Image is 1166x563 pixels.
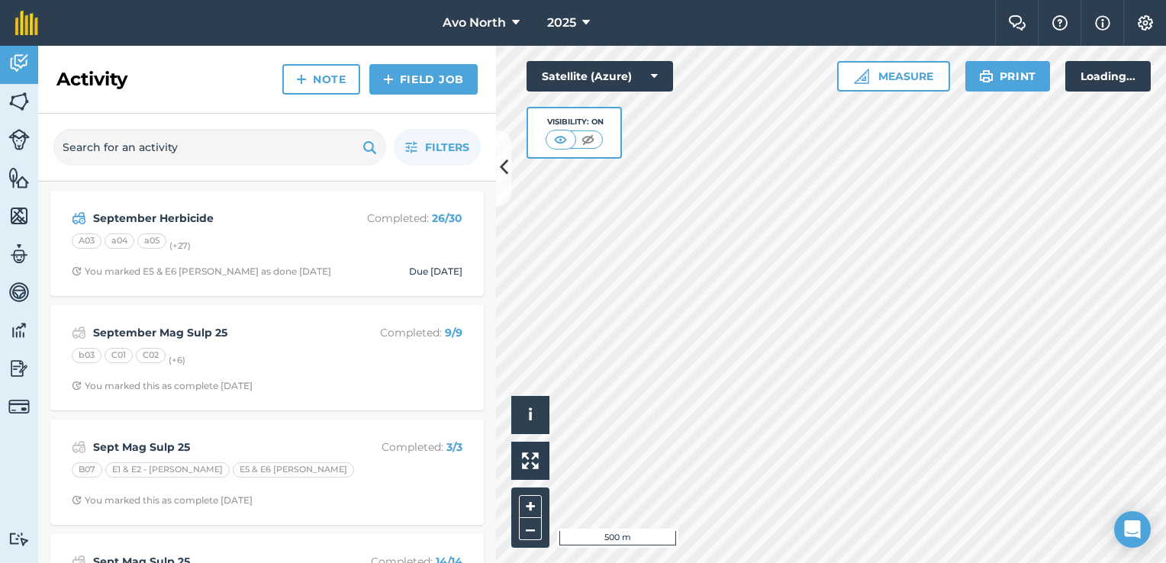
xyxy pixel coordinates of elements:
[8,90,30,113] img: svg+xml;base64,PHN2ZyB4bWxucz0iaHR0cDovL3d3dy53My5vcmcvMjAwMC9zdmciIHdpZHRoPSI1NiIgaGVpZ2h0PSI2MC...
[383,70,394,88] img: svg+xml;base64,PHN2ZyB4bWxucz0iaHR0cDovL3d3dy53My5vcmcvMjAwMC9zdmciIHdpZHRoPSIxNCIgaGVpZ2h0PSIyNC...
[519,518,542,540] button: –
[72,381,82,391] img: Clock with arrow pointing clockwise
[105,462,230,478] div: E1 & E2 - [PERSON_NAME]
[53,129,386,166] input: Search for an activity
[60,200,475,287] a: September HerbicideCompleted: 26/30A03a04a05(+27)Clock with arrow pointing clockwiseYou marked E5...
[578,132,597,147] img: svg+xml;base64,PHN2ZyB4bWxucz0iaHR0cDovL3d3dy53My5vcmcvMjAwMC9zdmciIHdpZHRoPSI1MCIgaGVpZ2h0PSI0MC...
[60,314,475,401] a: September Mag Sulp 25Completed: 9/9b03C01C02(+6)Clock with arrow pointing clockwiseYou marked thi...
[394,129,481,166] button: Filters
[1065,61,1151,92] div: Loading...
[72,495,82,505] img: Clock with arrow pointing clockwise
[369,64,478,95] a: Field Job
[56,67,127,92] h2: Activity
[527,61,673,92] button: Satellite (Azure)
[1114,511,1151,548] div: Open Intercom Messenger
[72,233,101,249] div: A03
[8,396,30,417] img: svg+xml;base64,PD94bWwgdmVyc2lvbj0iMS4wIiBlbmNvZGluZz0idXRmLTgiPz4KPCEtLSBHZW5lcmF0b3I6IEFkb2JlIE...
[425,139,469,156] span: Filters
[445,326,462,339] strong: 9 / 9
[60,429,475,516] a: Sept Mag Sulp 25Completed: 3/3B07E1 & E2 - [PERSON_NAME]E5 & E6 [PERSON_NAME]Clock with arrow poi...
[296,70,307,88] img: svg+xml;base64,PHN2ZyB4bWxucz0iaHR0cDovL3d3dy53My5vcmcvMjAwMC9zdmciIHdpZHRoPSIxNCIgaGVpZ2h0PSIyNC...
[169,355,185,365] small: (+ 6 )
[443,14,506,32] span: Avo North
[8,52,30,75] img: svg+xml;base64,PD94bWwgdmVyc2lvbj0iMS4wIiBlbmNvZGluZz0idXRmLTgiPz4KPCEtLSBHZW5lcmF0b3I6IEFkb2JlIE...
[93,439,335,455] strong: Sept Mag Sulp 25
[837,61,950,92] button: Measure
[522,452,539,469] img: Four arrows, one pointing top left, one top right, one bottom right and the last bottom left
[1051,15,1069,31] img: A question mark icon
[72,209,86,227] img: svg+xml;base64,PD94bWwgdmVyc2lvbj0iMS4wIiBlbmNvZGluZz0idXRmLTgiPz4KPCEtLSBHZW5lcmF0b3I6IEFkb2JlIE...
[72,462,102,478] div: B07
[341,210,462,227] p: Completed :
[528,405,533,424] span: i
[233,462,354,478] div: E5 & E6 [PERSON_NAME]
[105,348,133,363] div: C01
[854,69,869,84] img: Ruler icon
[1136,15,1155,31] img: A cog icon
[8,281,30,304] img: svg+xml;base64,PD94bWwgdmVyc2lvbj0iMS4wIiBlbmNvZGluZz0idXRmLTgiPz4KPCEtLSBHZW5lcmF0b3I6IEFkb2JlIE...
[546,116,604,128] div: Visibility: On
[169,240,191,251] small: (+ 27 )
[8,243,30,265] img: svg+xml;base64,PD94bWwgdmVyc2lvbj0iMS4wIiBlbmNvZGluZz0idXRmLTgiPz4KPCEtLSBHZW5lcmF0b3I6IEFkb2JlIE...
[93,210,335,227] strong: September Herbicide
[8,532,30,546] img: svg+xml;base64,PD94bWwgdmVyc2lvbj0iMS4wIiBlbmNvZGluZz0idXRmLTgiPz4KPCEtLSBHZW5lcmF0b3I6IEFkb2JlIE...
[72,380,253,392] div: You marked this as complete [DATE]
[551,132,570,147] img: svg+xml;base64,PHN2ZyB4bWxucz0iaHR0cDovL3d3dy53My5vcmcvMjAwMC9zdmciIHdpZHRoPSI1MCIgaGVpZ2h0PSI0MC...
[72,348,101,363] div: b03
[8,319,30,342] img: svg+xml;base64,PD94bWwgdmVyc2lvbj0iMS4wIiBlbmNvZGluZz0idXRmLTgiPz4KPCEtLSBHZW5lcmF0b3I6IEFkb2JlIE...
[105,233,134,249] div: a04
[72,323,86,342] img: svg+xml;base64,PD94bWwgdmVyc2lvbj0iMS4wIiBlbmNvZGluZz0idXRmLTgiPz4KPCEtLSBHZW5lcmF0b3I6IEFkb2JlIE...
[1008,15,1026,31] img: Two speech bubbles overlapping with the left bubble in the forefront
[341,439,462,455] p: Completed :
[8,129,30,150] img: svg+xml;base64,PD94bWwgdmVyc2lvbj0iMS4wIiBlbmNvZGluZz0idXRmLTgiPz4KPCEtLSBHZW5lcmF0b3I6IEFkb2JlIE...
[341,324,462,341] p: Completed :
[446,440,462,454] strong: 3 / 3
[432,211,462,225] strong: 26 / 30
[72,438,86,456] img: svg+xml;base64,PD94bWwgdmVyc2lvbj0iMS4wIiBlbmNvZGluZz0idXRmLTgiPz4KPCEtLSBHZW5lcmF0b3I6IEFkb2JlIE...
[511,396,549,434] button: i
[93,324,335,341] strong: September Mag Sulp 25
[362,138,377,156] img: svg+xml;base64,PHN2ZyB4bWxucz0iaHR0cDovL3d3dy53My5vcmcvMjAwMC9zdmciIHdpZHRoPSIxOSIgaGVpZ2h0PSIyNC...
[136,348,166,363] div: C02
[72,266,82,276] img: Clock with arrow pointing clockwise
[8,204,30,227] img: svg+xml;base64,PHN2ZyB4bWxucz0iaHR0cDovL3d3dy53My5vcmcvMjAwMC9zdmciIHdpZHRoPSI1NiIgaGVpZ2h0PSI2MC...
[409,265,462,278] div: Due [DATE]
[15,11,38,35] img: fieldmargin Logo
[1095,14,1110,32] img: svg+xml;base64,PHN2ZyB4bWxucz0iaHR0cDovL3d3dy53My5vcmcvMjAwMC9zdmciIHdpZHRoPSIxNyIgaGVpZ2h0PSIxNy...
[137,233,166,249] div: a05
[72,494,253,507] div: You marked this as complete [DATE]
[965,61,1051,92] button: Print
[72,265,331,278] div: You marked E5 & E6 [PERSON_NAME] as done [DATE]
[282,64,360,95] a: Note
[8,357,30,380] img: svg+xml;base64,PD94bWwgdmVyc2lvbj0iMS4wIiBlbmNvZGluZz0idXRmLTgiPz4KPCEtLSBHZW5lcmF0b3I6IEFkb2JlIE...
[979,67,994,85] img: svg+xml;base64,PHN2ZyB4bWxucz0iaHR0cDovL3d3dy53My5vcmcvMjAwMC9zdmciIHdpZHRoPSIxOSIgaGVpZ2h0PSIyNC...
[547,14,576,32] span: 2025
[519,495,542,518] button: +
[8,166,30,189] img: svg+xml;base64,PHN2ZyB4bWxucz0iaHR0cDovL3d3dy53My5vcmcvMjAwMC9zdmciIHdpZHRoPSI1NiIgaGVpZ2h0PSI2MC...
